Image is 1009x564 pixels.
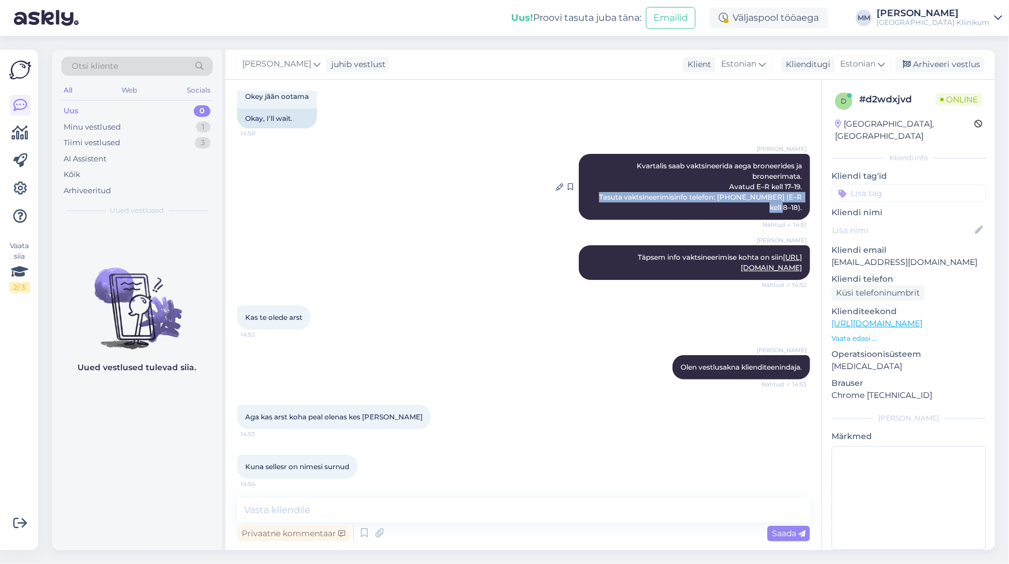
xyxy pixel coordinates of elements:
[681,363,802,371] span: Olen vestlusakna klienditeenindaja.
[831,185,986,202] input: Lisa tag
[762,380,807,389] span: Nähtud ✓ 14:53
[245,313,302,322] span: Kas te olede arst
[72,60,118,72] span: Otsi kliente
[196,121,210,133] div: 1
[599,161,804,212] span: Kvartalis saab vaktsineerida aega broneerides ja broneerimata. Avatud E–R kell 17–19. Tasuta vakt...
[242,58,311,71] span: [PERSON_NAME]
[241,430,284,438] span: 14:53
[245,412,423,421] span: Aga kas arst koha peal olenas kes [PERSON_NAME]
[831,348,986,360] p: Operatsioonisüsteem
[511,11,641,25] div: Proovi tasuta juba täna:
[835,118,974,142] div: [GEOGRAPHIC_DATA], [GEOGRAPHIC_DATA]
[831,360,986,373] p: [MEDICAL_DATA]
[52,247,222,351] img: No chats
[9,241,30,293] div: Vaata siia
[184,83,213,98] div: Socials
[237,109,317,128] div: Okay, I'll wait.
[64,153,106,165] div: AI Assistent
[709,8,828,28] div: Väljaspool tööaega
[936,93,982,106] span: Online
[241,330,284,339] span: 14:52
[646,7,696,29] button: Emailid
[896,57,985,72] div: Arhiveeri vestlus
[831,333,986,344] p: Vaata edasi ...
[64,137,120,149] div: Tiimi vestlused
[831,207,986,219] p: Kliendi nimi
[110,205,164,216] span: Uued vestlused
[511,12,533,23] b: Uus!
[327,58,386,71] div: juhib vestlust
[64,185,111,197] div: Arhiveeritud
[757,346,807,355] span: [PERSON_NAME]
[859,93,936,106] div: # d2wdxjvd
[9,282,30,293] div: 2 / 3
[831,318,922,329] a: [URL][DOMAIN_NAME]
[831,389,986,401] p: Chrome [TECHNICAL_ID]
[877,18,989,27] div: [GEOGRAPHIC_DATA] Kliinikum
[841,97,847,105] span: d
[237,526,350,541] div: Privaatne kommentaar
[64,121,121,133] div: Minu vestlused
[831,305,986,318] p: Klienditeekond
[245,462,349,471] span: Kuna sellesr on nimesi surnud
[757,236,807,245] span: [PERSON_NAME]
[831,256,986,268] p: [EMAIL_ADDRESS][DOMAIN_NAME]
[64,105,79,117] div: Uus
[78,362,197,374] p: Uued vestlused tulevad siia.
[781,58,830,71] div: Klienditugi
[831,244,986,256] p: Kliendi email
[9,59,31,81] img: Askly Logo
[831,377,986,389] p: Brauser
[831,273,986,285] p: Kliendi telefon
[683,58,711,71] div: Klient
[831,413,986,423] div: [PERSON_NAME]
[195,137,210,149] div: 3
[832,224,973,237] input: Lisa nimi
[772,528,805,539] span: Saada
[64,169,80,180] div: Kõik
[831,153,986,163] div: Kliendi info
[757,145,807,153] span: [PERSON_NAME]
[877,9,989,18] div: [PERSON_NAME]
[856,10,872,26] div: MM
[241,480,284,488] span: 14:54
[120,83,140,98] div: Web
[61,83,75,98] div: All
[831,285,925,301] div: Küsi telefoninumbrit
[831,170,986,182] p: Kliendi tag'id
[194,105,210,117] div: 0
[638,253,802,272] span: Täpsem info vaktsineerimise kohta on siin
[840,58,875,71] span: Estonian
[831,430,986,443] p: Märkmed
[241,129,284,138] span: 14:50
[245,92,309,101] span: Okey jããn ootama
[877,9,1002,27] a: [PERSON_NAME][GEOGRAPHIC_DATA] Kliinikum
[763,220,807,229] span: Nähtud ✓ 14:51
[721,58,756,71] span: Estonian
[762,281,807,289] span: Nähtud ✓ 14:52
